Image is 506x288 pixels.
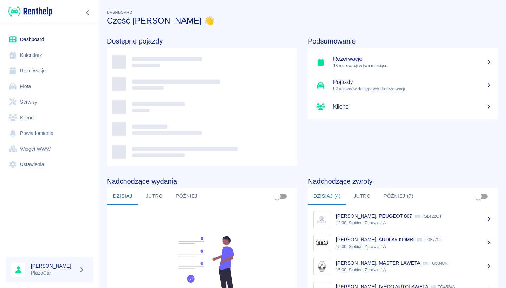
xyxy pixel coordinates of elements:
p: FG8048R [423,261,448,266]
img: Image [315,260,329,273]
p: 15:00, Słubice, Żurawia 1A [336,267,492,273]
a: Pojazdy82 pojazdów dostępnych do rezerwacji [308,74,498,97]
a: Klienci [308,97,498,117]
button: Zwiń nawigację [83,8,93,17]
h4: Dostępne pojazdy [107,37,297,45]
a: Image[PERSON_NAME], MASTER LAWETA FG8048R15:00, Słubice, Żurawia 1A [308,255,498,278]
button: Dzisiaj (4) [308,188,346,205]
a: Flota [6,79,93,94]
p: FSL422CT [415,214,442,219]
h5: Klienci [333,103,492,110]
p: [PERSON_NAME], PEUGEOT 807 [336,213,412,219]
img: Renthelp logo [8,6,52,17]
p: 82 pojazdów dostępnych do rezerwacji [333,86,492,92]
span: Pokaż przypisane tylko do mnie [472,190,485,203]
h4: Nadchodzące wydania [107,177,297,185]
button: Dzisiaj [107,188,138,205]
a: Image[PERSON_NAME], PEUGEOT 807 FSL422CT13:00, Słubice, Żurawia 1A [308,208,498,231]
a: Widget WWW [6,141,93,157]
p: [PERSON_NAME], MASTER LAWETA [336,260,420,266]
a: Rezerwacje18 rezerwacji w tym miesiącu [308,51,498,74]
a: Renthelp logo [6,6,52,17]
button: Jutro [138,188,170,205]
a: Serwisy [6,94,93,110]
h5: Pojazdy [333,79,492,86]
p: PlazaCar [31,269,76,277]
button: Później [170,188,203,205]
h6: [PERSON_NAME] [31,262,76,269]
a: Image[PERSON_NAME], AUDI A6 KOMBI FZI6779315:00, Słubice, Żurawia 1A [308,231,498,255]
h4: Nadchodzące zwroty [308,177,498,185]
span: Pokaż przypisane tylko do mnie [271,190,284,203]
button: Później (7) [378,188,419,205]
p: [PERSON_NAME], AUDI A6 KOMBI [336,237,414,242]
span: Dashboard [107,10,132,14]
a: Powiadomienia [6,125,93,141]
p: 13:00, Słubice, Żurawia 1A [336,220,492,226]
h4: Podsumowanie [308,37,498,45]
a: Ustawienia [6,157,93,172]
h3: Cześć [PERSON_NAME] 👋 [107,16,498,26]
a: Kalendarz [6,47,93,63]
h5: Rezerwacje [333,55,492,63]
a: Dashboard [6,32,93,47]
p: FZI67793 [417,237,441,242]
a: Klienci [6,110,93,126]
button: Jutro [346,188,378,205]
img: Image [315,213,329,226]
p: 18 rezerwacji w tym miesiącu [333,63,492,69]
img: Image [315,236,329,250]
a: Rezerwacje [6,63,93,79]
p: 15:00, Słubice, Żurawia 1A [336,243,492,250]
